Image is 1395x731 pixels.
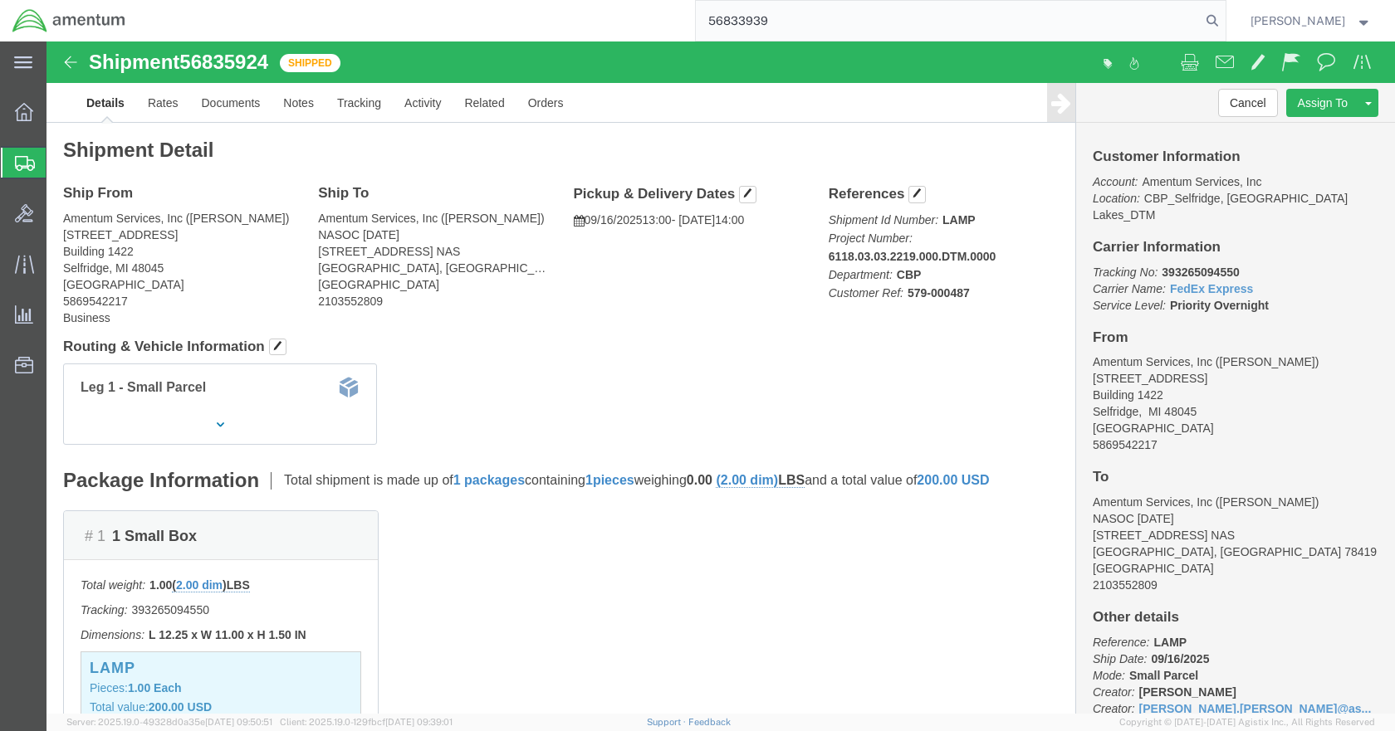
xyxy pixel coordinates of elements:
[66,717,272,727] span: Server: 2025.19.0-49328d0a35e
[46,41,1395,714] iframe: FS Legacy Container
[280,717,453,727] span: Client: 2025.19.0-129fbcf
[696,1,1201,41] input: Search for shipment number, reference number
[385,717,453,727] span: [DATE] 09:39:01
[688,717,731,727] a: Feedback
[1119,715,1375,729] span: Copyright © [DATE]-[DATE] Agistix Inc., All Rights Reserved
[647,717,688,727] a: Support
[12,8,126,33] img: logo
[1251,12,1345,30] span: William Glazer
[205,717,272,727] span: [DATE] 09:50:51
[1250,11,1373,31] button: [PERSON_NAME]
